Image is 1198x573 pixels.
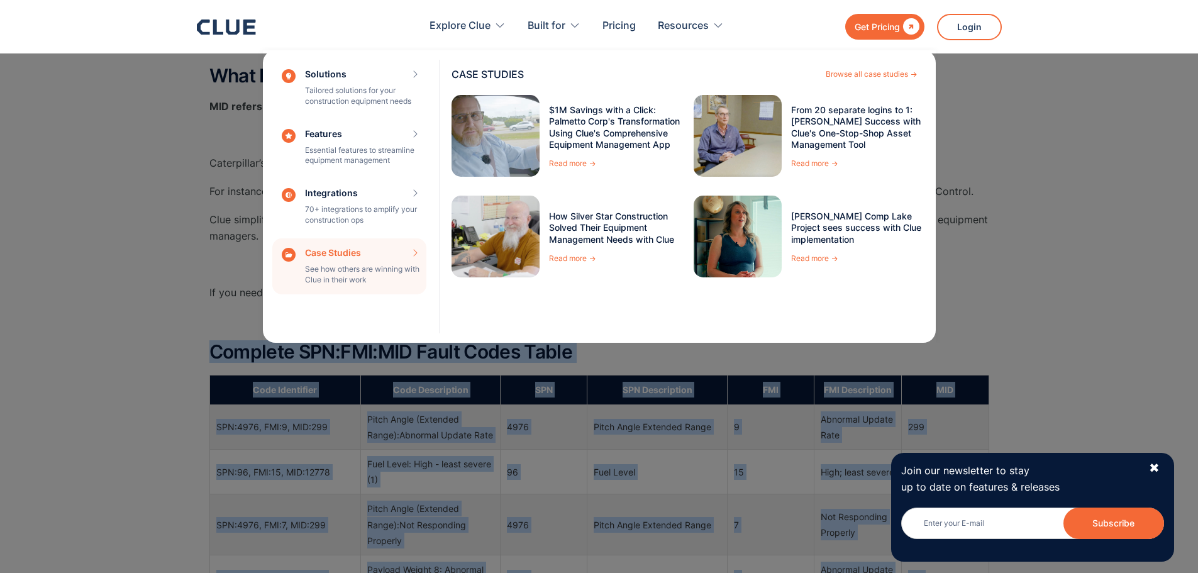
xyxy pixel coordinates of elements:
[452,95,540,177] img: $1M Savings with a Click: Palmetto Corp's Transformation Using Clue's Comprehensive Equipment Man...
[791,255,926,262] a: Read more
[1149,460,1160,476] div: ✖
[594,419,720,435] div: Pitch Angle Extended Range
[900,19,919,35] div: 
[549,160,684,167] a: Read more
[367,411,494,443] div: Pitch Angle (Extended Range):Abnormal Update Rate
[902,450,989,494] td: 12778
[501,404,587,449] td: 4976
[658,6,709,46] div: Resources
[821,411,896,443] div: Abnormal Update Rate
[791,160,926,167] a: Read more
[209,376,360,404] th: Code Identifier
[587,376,727,404] th: SPN Description
[901,508,1164,539] input: Enter your E-mail
[821,509,896,540] div: Not Responding Properly
[845,14,924,40] a: Get Pricing
[791,160,829,167] div: Read more
[430,6,506,46] div: Explore Clue
[791,211,926,245] a: [PERSON_NAME] Comp Lake Project sees success with Clue implementation
[360,376,500,404] th: Code Description
[452,69,819,79] div: CASE STUDIES
[587,450,727,494] td: Fuel Level
[901,463,1138,494] p: Join our newsletter to stay up to date on features & releases
[791,104,926,150] a: From 20 separate logins to 1: [PERSON_NAME] Success with Clue's One-Stop-Shop Asset Management Tool
[791,255,829,262] div: Read more
[549,211,684,245] a: How Silver Star Construction Solved Their Equipment Management Needs with Clue
[549,160,587,167] div: Read more
[902,404,989,449] td: 299
[727,404,814,449] td: 9
[727,494,814,555] td: 7
[528,6,565,46] div: Built for
[727,376,814,404] th: FMI
[694,95,782,177] img: From 20 separate logins to 1: Igel's Success with Clue's One-Stop-Shop Asset Management Tool
[501,376,587,404] th: SPN
[197,47,1002,343] nav: Explore Clue
[209,494,360,555] td: SPN:4976, FMI:7, MID:299
[209,404,360,449] td: SPN:4976, FMI:9, MID:299
[452,196,540,277] img: How Silver Star Construction Solved Their Equipment Management Needs with Clue
[694,196,782,277] img: Graham's Comp Lake Project sees success with Clue implementation
[826,70,908,78] div: Browse all case studies
[430,6,491,46] div: Explore Clue
[902,376,989,404] th: MID
[1063,508,1164,539] input: Subscribe
[209,342,989,362] h2: Complete SPN:FMI:MID Fault Codes Table
[594,517,720,533] div: Pitch Angle Extended Range
[549,104,684,150] a: $1M Savings with a Click: Palmetto Corp's Transformation Using Clue's Comprehensive Equipment Man...
[826,70,917,78] a: Browse all case studies
[528,6,580,46] div: Built for
[501,494,587,555] td: 4976
[814,376,902,404] th: FMI Description
[602,6,636,46] a: Pricing
[209,450,360,494] td: SPN:96, FMI:15, MID:12778
[901,508,1164,552] form: Newsletter
[549,255,684,262] a: Read more
[937,14,1002,40] a: Login
[501,450,587,494] td: 96
[821,464,896,480] div: High; least severe
[367,501,494,548] div: Pitch Angle (Extended Range):Not Responding Properly
[855,19,900,35] div: Get Pricing
[549,255,587,262] div: Read more
[727,450,814,494] td: 15
[367,456,494,487] div: Fuel Level: High - least severe (1)
[658,6,724,46] div: Resources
